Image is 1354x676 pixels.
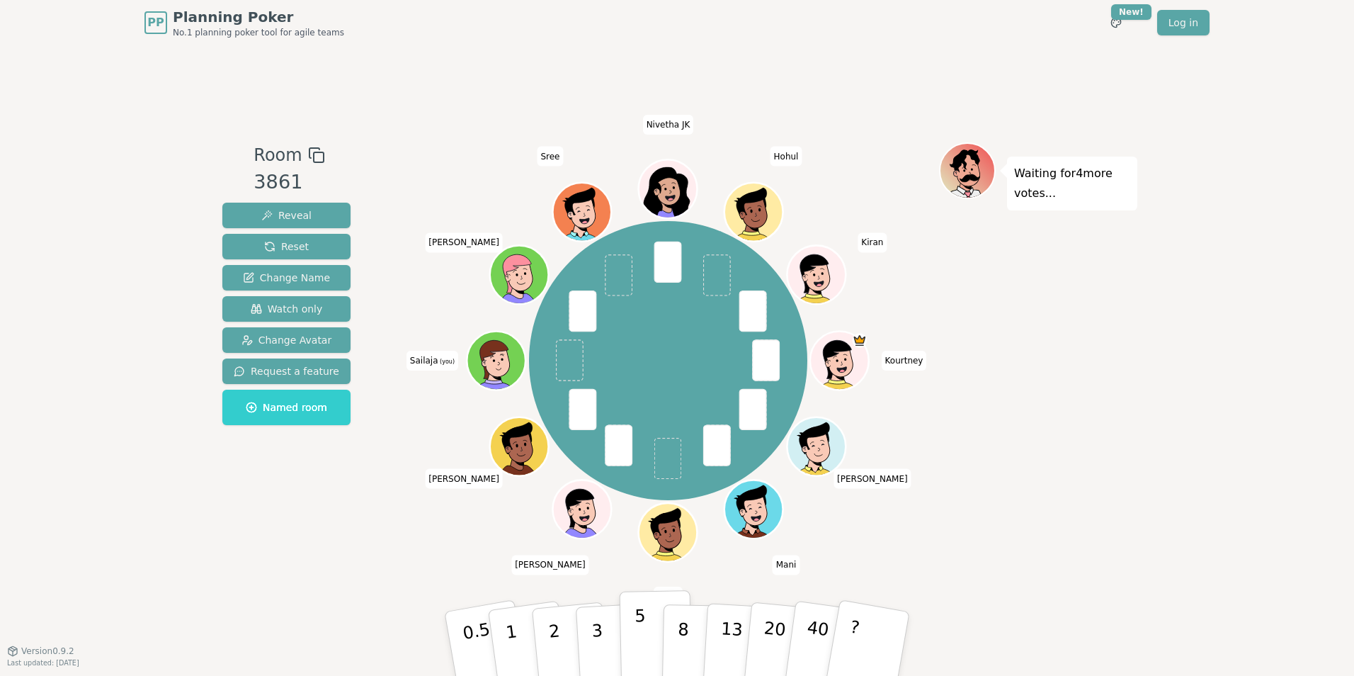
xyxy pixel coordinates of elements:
[261,208,312,222] span: Reveal
[537,147,563,167] span: Click to change your name
[222,327,351,353] button: Change Avatar
[643,115,694,135] span: Click to change your name
[241,333,332,347] span: Change Avatar
[654,587,683,607] span: Click to change your name
[222,390,351,425] button: Named room
[243,271,330,285] span: Change Name
[406,351,458,371] span: Click to change your name
[858,232,887,252] span: Click to change your name
[7,646,74,657] button: Version0.9.2
[1014,164,1130,203] p: Waiting for 4 more votes...
[246,400,327,415] span: Named room
[1103,10,1129,35] button: New!
[147,14,164,31] span: PP
[7,659,79,667] span: Last updated: [DATE]
[222,359,351,384] button: Request a feature
[251,302,323,316] span: Watch only
[511,555,589,575] span: Click to change your name
[222,265,351,291] button: Change Name
[144,7,344,38] a: PPPlanning PokerNo.1 planning poker tool for agile teams
[254,142,302,168] span: Room
[834,468,911,488] span: Click to change your name
[264,240,309,254] span: Reset
[425,468,503,488] span: Click to change your name
[21,646,74,657] span: Version 0.9.2
[254,168,324,197] div: 3861
[770,147,802,167] span: Click to change your name
[173,7,344,27] span: Planning Poker
[469,333,524,388] button: Click to change your avatar
[438,359,455,365] span: (you)
[234,364,339,378] span: Request a feature
[1157,10,1210,35] a: Log in
[173,27,344,38] span: No.1 planning poker tool for agile teams
[853,333,867,348] span: Kourtney is the host
[882,351,927,371] span: Click to change your name
[425,232,503,252] span: Click to change your name
[1111,4,1151,20] div: New!
[222,296,351,322] button: Watch only
[773,555,800,575] span: Click to change your name
[222,203,351,228] button: Reveal
[222,234,351,259] button: Reset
